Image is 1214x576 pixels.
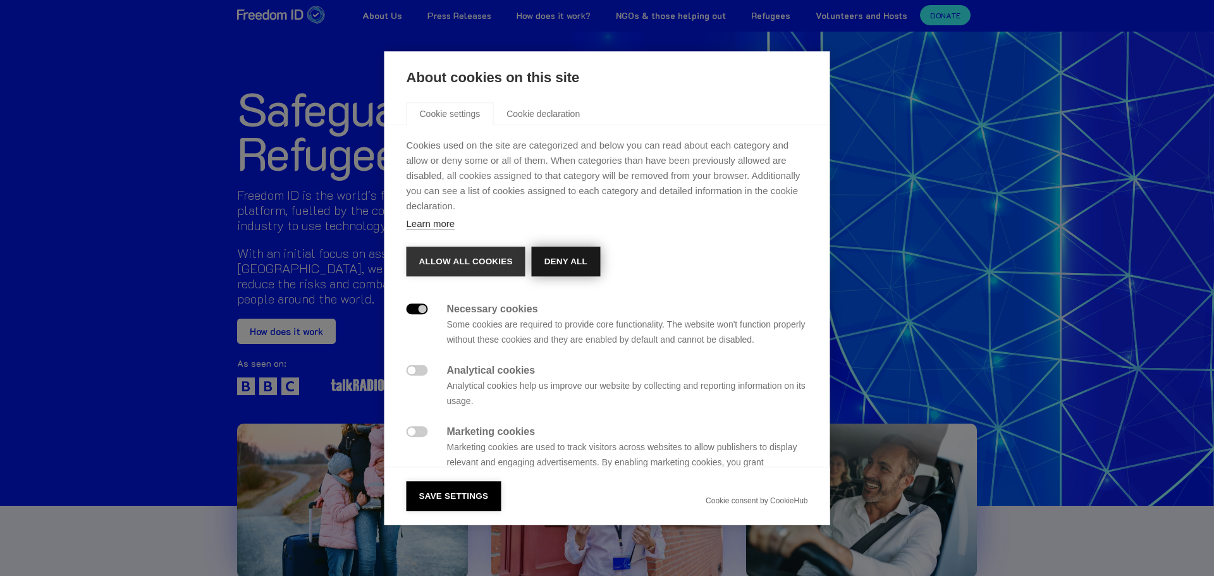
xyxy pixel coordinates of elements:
[407,138,808,214] p: Cookies used on the site are categorized and below you can read about each category and allow or ...
[407,70,580,85] strong: About cookies on this site
[447,378,808,408] p: Analytical cookies help us improve our website by collecting and reporting information on its usage.
[407,365,428,376] label: 
[447,303,538,314] strong: Necessary cookies
[447,317,808,347] p: Some cookies are required to provide core functionality. The website won't function properly with...
[447,439,808,485] p: Marketing cookies are used to track visitors across websites to allow publishers to display relev...
[407,247,525,277] button: Allow all cookies
[407,102,494,125] a: Cookie settings
[447,365,536,376] strong: Analytical cookies
[447,426,536,437] strong: Marketing cookies
[706,496,807,505] a: Cookie consent by CookieHub
[407,426,428,437] label: 
[532,247,600,277] button: Deny all
[407,218,455,230] a: Learn more
[407,481,501,512] button: Save settings
[407,303,428,314] label: 
[493,102,593,125] a: Cookie declaration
